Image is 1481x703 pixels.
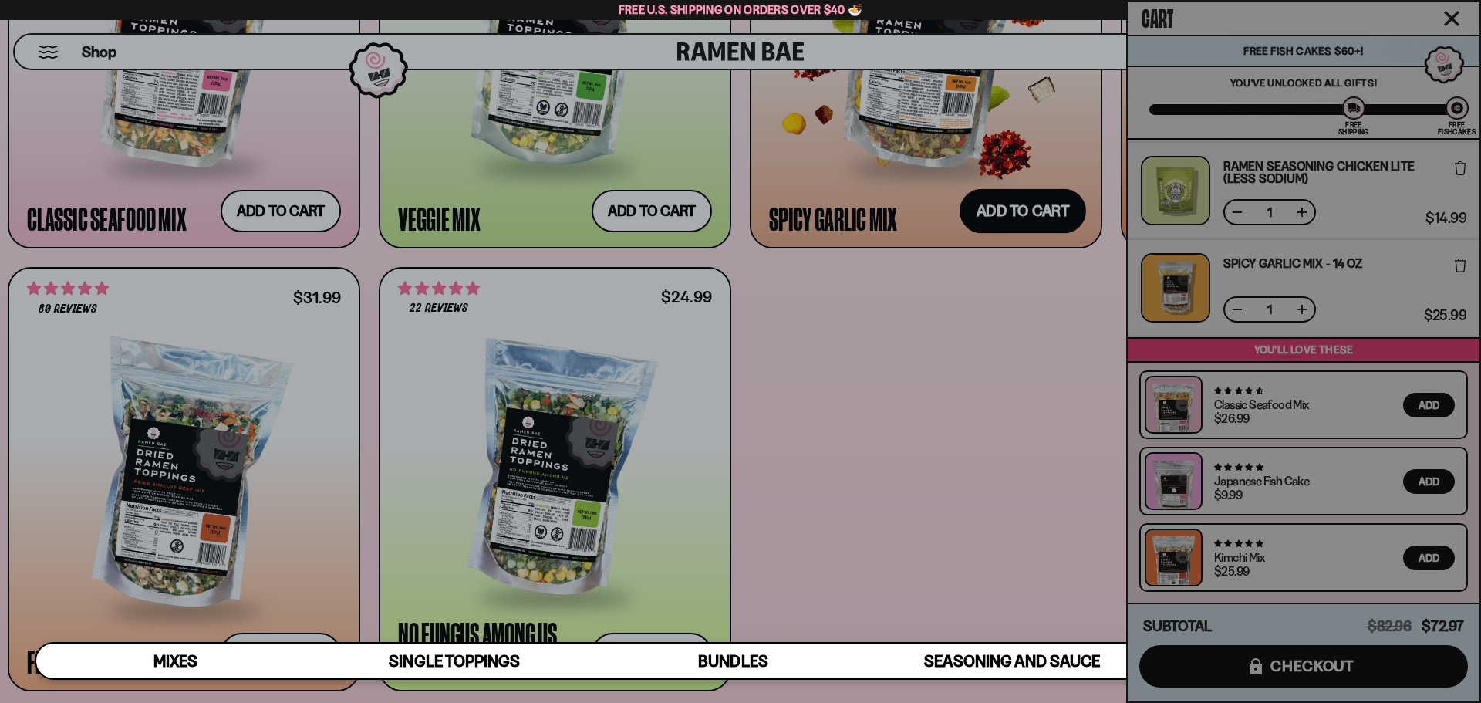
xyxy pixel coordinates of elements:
[153,651,197,671] span: Mixes
[619,2,863,17] span: Free U.S. Shipping on Orders over $40 🍜
[315,644,593,678] a: Single Toppings
[594,644,872,678] a: Bundles
[698,651,767,671] span: Bundles
[36,644,315,678] a: Mixes
[389,651,519,671] span: Single Toppings
[872,644,1151,678] a: Seasoning and Sauce
[924,651,1099,671] span: Seasoning and Sauce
